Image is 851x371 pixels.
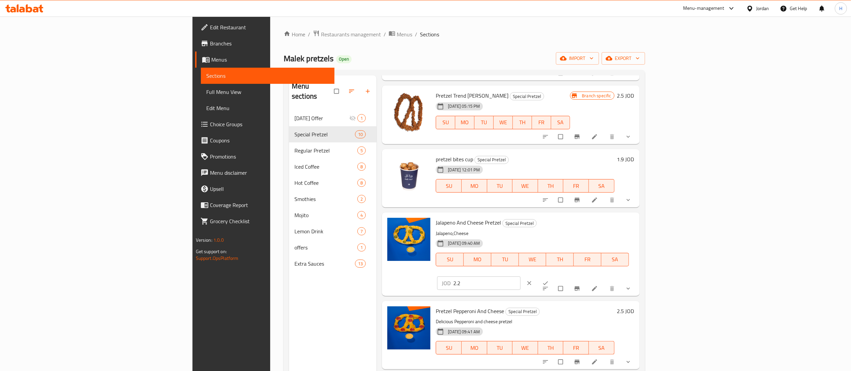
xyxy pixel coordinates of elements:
[415,30,417,38] li: /
[439,181,459,191] span: SU
[510,93,544,100] span: Special Pretzel
[445,240,483,246] span: [DATE] 09:40 AM
[621,193,637,207] button: show more
[358,196,365,202] span: 2
[458,117,472,127] span: MO
[289,207,377,223] div: Mojito4
[522,255,544,264] span: WE
[357,243,366,251] div: items
[625,285,632,292] svg: Show Choices
[490,343,510,353] span: TU
[570,355,586,369] button: Branch-specific-item
[513,116,532,129] button: TH
[570,193,586,207] button: Branch-specific-item
[358,164,365,170] span: 8
[554,282,568,295] span: Select to update
[563,179,589,193] button: FR
[358,212,365,218] span: 4
[436,317,614,326] p: Delicious Pepperoni and cheese pretzel
[196,254,239,263] a: Support.OpsPlatform
[289,223,377,239] div: Lemon Drink7
[506,308,539,315] span: Special Pretzel
[515,181,535,191] span: WE
[355,131,365,138] span: 10
[289,175,377,191] div: Hot Coffee8
[313,30,381,39] a: Restaurants management
[357,114,366,122] div: items
[357,227,366,235] div: items
[554,130,568,143] span: Select to update
[487,341,513,355] button: TU
[294,227,357,235] span: Lemon Drink
[289,107,377,274] nav: Menu sections
[210,185,329,193] span: Upsell
[210,136,329,144] span: Coupons
[289,159,377,175] div: Iced Coffee8
[839,5,842,12] span: H
[515,343,535,353] span: WE
[358,244,365,251] span: 1
[591,285,599,292] a: Edit menu item
[289,239,377,256] div: offers1
[357,211,366,219] div: items
[494,255,516,264] span: TU
[601,253,629,266] button: SA
[294,211,357,219] span: Mojito
[436,91,508,101] span: Pretzel Trend [PERSON_NAME]
[617,306,634,316] h6: 2.5 JOD
[464,253,491,266] button: MO
[206,72,329,80] span: Sections
[289,126,377,142] div: Special Pretzel10
[570,281,586,296] button: Branch-specific-item
[196,247,227,256] span: Get support on:
[294,163,357,171] span: Iced Coffee
[357,146,366,155] div: items
[436,229,629,238] p: Jalapeno,Cheese
[206,88,329,96] span: Full Menu View
[436,341,462,355] button: SU
[756,5,769,12] div: Jordan
[554,194,568,206] span: Select to update
[358,115,365,122] span: 1
[683,4,724,12] div: Menu-management
[210,153,329,161] span: Promotions
[535,117,548,127] span: FR
[625,197,632,203] svg: Show Choices
[294,243,357,251] span: offers
[591,133,599,140] a: Edit menu item
[284,30,645,39] nav: breadcrumb
[195,35,334,52] a: Branches
[502,219,537,227] div: Special Pretzel
[592,343,612,353] span: SA
[453,276,520,290] input: Please enter price
[387,306,430,349] img: Pretzel Pepperoni And Cheese
[541,181,561,191] span: TH
[551,116,570,129] button: SA
[358,180,365,186] span: 8
[206,104,329,112] span: Edit Menu
[357,179,366,187] div: items
[201,68,334,84] a: Sections
[357,195,366,203] div: items
[439,117,453,127] span: SU
[621,355,637,369] button: show more
[294,195,357,203] span: Smothies
[436,179,462,193] button: SU
[289,142,377,159] div: Regular Pretzel5
[294,179,357,187] div: Hot Coffee
[602,52,645,65] button: export
[294,130,355,138] div: Special Pretzel
[445,329,483,335] span: [DATE] 09:41 AM
[294,114,349,122] span: [DATE] Offer
[210,120,329,128] span: Choice Groups
[294,146,357,155] div: Regular Pretzel
[462,179,487,193] button: MO
[439,343,459,353] span: SU
[210,23,329,31] span: Edit Restaurant
[522,276,538,291] button: clear
[355,260,366,268] div: items
[490,181,510,191] span: TU
[561,54,594,63] span: import
[532,116,551,129] button: FR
